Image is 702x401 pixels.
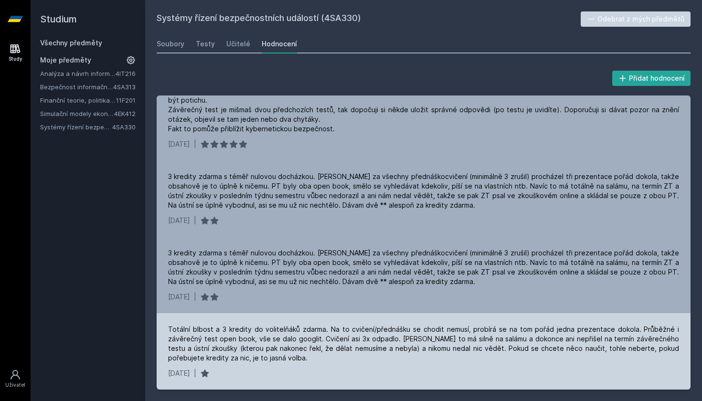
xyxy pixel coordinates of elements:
[168,216,190,225] div: [DATE]
[116,70,136,77] a: 4IT216
[168,292,190,302] div: [DATE]
[168,139,190,149] div: [DATE]
[40,39,102,47] a: Všechny předměty
[112,123,136,131] a: 4SA330
[196,39,215,49] div: Testy
[168,248,679,286] div: 3 kredity zdarma s téměř nulovou docházkou. [PERSON_NAME] za všechny přednáškocvičení (minimálně ...
[116,96,136,104] a: 11F201
[157,11,581,27] h2: Systémy řízení bezpečnostních událostí (4SA330)
[2,38,29,67] a: Study
[168,369,190,378] div: [DATE]
[226,39,250,49] div: Učitelé
[194,292,196,302] div: |
[168,172,679,210] div: 3 kredity zdarma s téměř nulovou docházkou. [PERSON_NAME] za všechny přednáškocvičení (minimálně ...
[194,369,196,378] div: |
[226,34,250,53] a: Učitelé
[40,95,116,105] a: Finanční teorie, politika a instituce
[194,216,196,225] div: |
[157,34,184,53] a: Soubory
[40,82,113,92] a: Bezpečnost informačních systémů
[262,39,297,49] div: Hodnocení
[40,122,112,132] a: Systémy řízení bezpečnostních událostí
[5,381,25,389] div: Uživatel
[40,69,116,78] a: Analýza a návrh informačních systémů
[194,139,196,149] div: |
[168,325,679,363] div: Totální blbost a 3 kredity do volitelňáků zdarma. Na to cvičení/přednášku se chodit nemusí, probí...
[40,55,91,65] span: Moje předměty
[114,110,136,117] a: 4EK412
[262,34,297,53] a: Hodnocení
[612,71,691,86] button: Přidat hodnocení
[9,55,22,63] div: Study
[168,57,679,134] div: Absolutně v pohodě předmět. Přednášel [PERSON_NAME]. Není profesor, pracuje jinde, ale o to lepší...
[113,83,136,91] a: 4SA313
[2,364,29,393] a: Uživatel
[40,109,114,118] a: Simulační modely ekonomických procesů
[157,39,184,49] div: Soubory
[581,11,691,27] button: Odebrat z mých předmětů
[196,34,215,53] a: Testy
